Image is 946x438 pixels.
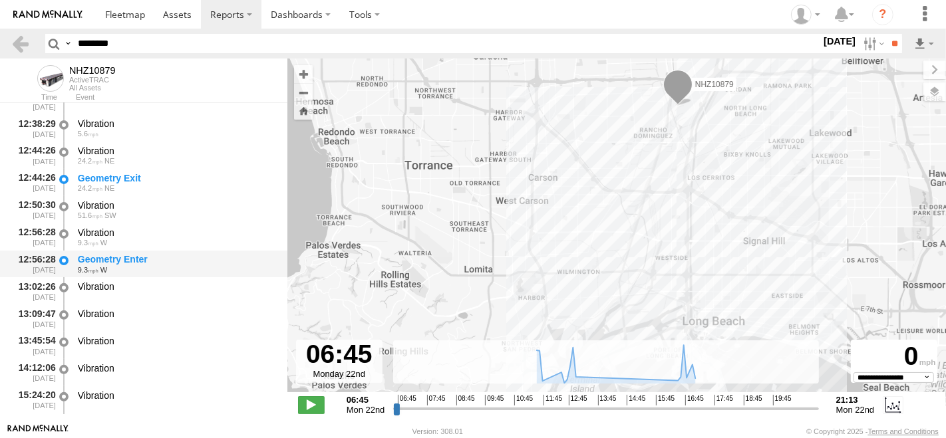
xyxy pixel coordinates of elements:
span: 13:45 [598,395,617,405]
span: 10:45 [514,395,533,405]
span: 9.3 [78,239,98,247]
div: 13:45:54 [DATE] [11,333,57,358]
div: Vibration [78,145,275,157]
div: Zulema McIntosch [786,5,825,25]
span: 18:45 [744,395,762,405]
div: Vibration [78,199,275,211]
div: Vibration [78,362,275,374]
div: Time [11,94,57,101]
button: Zoom Home [294,102,313,120]
label: [DATE] [821,34,858,49]
span: 08:45 [456,395,475,405]
span: 07:45 [427,395,446,405]
div: Vibration [78,389,275,401]
i: ? [872,4,893,25]
span: Heading: 292 [100,266,107,274]
span: 5.6 [78,130,98,138]
div: © Copyright 2025 - [806,427,939,435]
a: Back to previous Page [11,34,30,53]
span: 16:45 [685,395,704,405]
label: Play/Stop [298,396,325,413]
button: Zoom in [294,65,313,83]
span: 24.2 [78,184,102,192]
div: Vibration [78,335,275,347]
span: Heading: 62 [104,184,114,192]
div: 13:09:47 [DATE] [11,306,57,330]
div: Vibration [78,308,275,320]
span: Mon 22nd Sep 2025 [347,405,385,415]
label: Search Filter Options [858,34,887,53]
span: Heading: 292 [100,239,107,247]
span: 15:45 [656,395,675,405]
strong: 06:45 [347,395,385,405]
img: rand-logo.svg [13,10,82,19]
div: ActiveTRAC [69,76,116,84]
div: 15:24:20 [DATE] [11,387,57,412]
span: Mon 22nd Sep 2025 [836,405,875,415]
span: 19:45 [773,395,792,405]
div: 12:44:26 [DATE] [11,170,57,195]
div: 12:50:30 [DATE] [11,197,57,222]
div: All Assets [69,84,116,92]
div: 14:12:06 [DATE] [11,360,57,385]
span: 12:45 [569,395,587,405]
div: Vibration [78,280,275,292]
label: Export results as... [913,34,935,53]
span: 17:45 [714,395,733,405]
div: 12:38:29 [DATE] [11,116,57,140]
div: Geometry Enter [78,253,275,265]
div: Vibration [78,118,275,130]
div: 12:56:28 [DATE] [11,225,57,249]
button: Zoom out [294,83,313,102]
div: Version: 308.01 [412,427,463,435]
label: Search Query [63,34,73,53]
div: Vibration [78,227,275,239]
span: Heading: 62 [104,157,114,165]
span: 9.3 [78,266,98,274]
span: NHZ10879 [695,79,734,88]
a: Visit our Website [7,425,69,438]
div: Event [76,94,287,101]
span: 14:45 [627,395,645,405]
span: 09:45 [485,395,504,405]
span: 11:45 [544,395,562,405]
span: Heading: 243 [104,211,116,219]
div: 12:56:28 [DATE] [11,252,57,276]
div: 13:02:26 [DATE] [11,278,57,303]
span: 24.2 [78,157,102,165]
div: 12:44:26 [DATE] [11,143,57,167]
div: NHZ10879 - View Asset History [69,65,116,76]
div: 0 [853,342,935,372]
span: 51.6 [78,211,102,219]
div: Geometry Exit [78,172,275,184]
strong: 21:13 [836,395,875,405]
span: 06:45 [398,395,416,405]
a: Terms and Conditions [868,427,939,435]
